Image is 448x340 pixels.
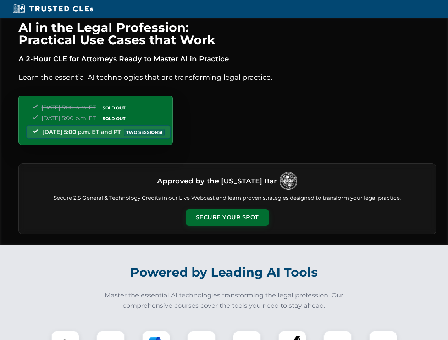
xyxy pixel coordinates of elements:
h3: Approved by the [US_STATE] Bar [157,175,277,187]
p: Secure 2.5 General & Technology Credits in our Live Webcast and learn proven strategies designed ... [27,194,427,202]
p: A 2-Hour CLE for Attorneys Ready to Master AI in Practice [18,53,436,64]
img: Logo [280,172,297,190]
span: [DATE] 5:00 p.m. ET [42,104,96,111]
span: SOLD OUT [100,115,128,122]
img: Trusted CLEs [11,4,95,14]
p: Learn the essential AI technologies that are transforming legal practice. [18,72,436,83]
span: SOLD OUT [100,104,128,112]
span: [DATE] 5:00 p.m. ET [42,115,96,121]
p: Master the essential AI technologies transforming the legal profession. Our comprehensive courses... [100,290,348,311]
h1: AI in the Legal Profession: Practical Use Cases that Work [18,21,436,46]
h2: Powered by Leading AI Tools [28,260,421,285]
button: Secure Your Spot [186,209,269,226]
